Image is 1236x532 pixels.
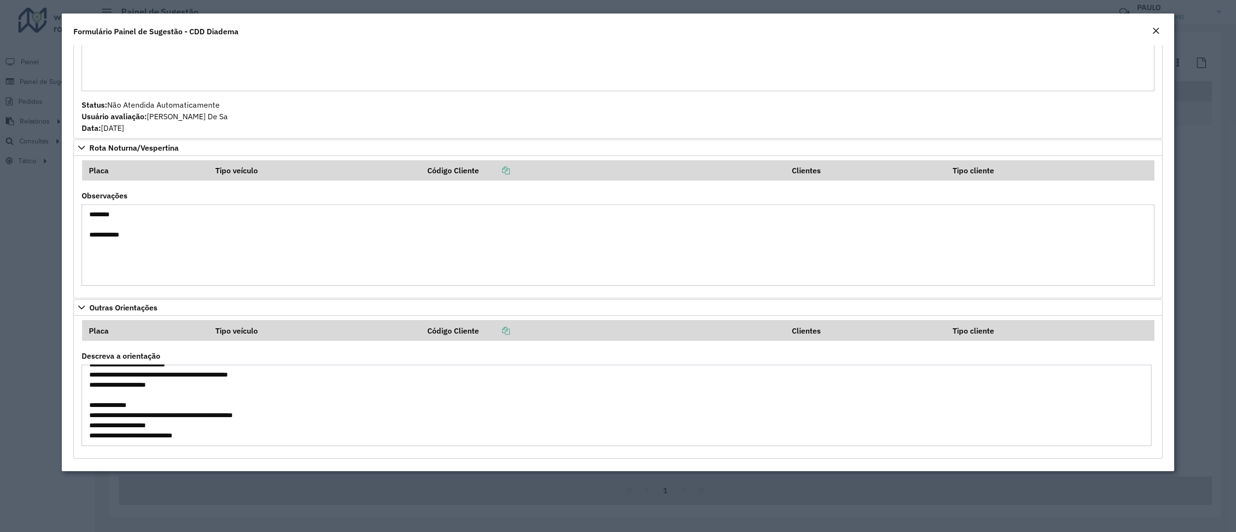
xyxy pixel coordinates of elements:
[946,320,1154,340] th: Tipo cliente
[82,112,147,121] strong: Usuário avaliação:
[82,123,101,133] strong: Data:
[209,160,421,181] th: Tipo veículo
[946,160,1154,181] th: Tipo cliente
[89,304,157,311] span: Outras Orientações
[89,144,179,152] span: Rota Noturna/Vespertina
[82,190,127,201] label: Observações
[1152,27,1160,35] em: Fechar
[82,320,209,340] th: Placa
[73,156,1163,299] div: Rota Noturna/Vespertina
[82,100,107,110] strong: Status:
[73,140,1163,156] a: Rota Noturna/Vespertina
[421,320,785,340] th: Código Cliente
[209,320,421,340] th: Tipo veículo
[479,166,510,175] a: Copiar
[82,160,209,181] th: Placa
[785,320,946,340] th: Clientes
[73,26,239,37] h4: Formulário Painel de Sugestão - CDD Diadema
[82,350,160,362] label: Descreva a orientação
[785,160,946,181] th: Clientes
[421,160,785,181] th: Código Cliente
[82,100,228,133] span: Não Atendida Automaticamente [PERSON_NAME] De Sa [DATE]
[1149,25,1163,38] button: Close
[479,326,510,336] a: Copiar
[73,316,1163,459] div: Outras Orientações
[73,299,1163,316] a: Outras Orientações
